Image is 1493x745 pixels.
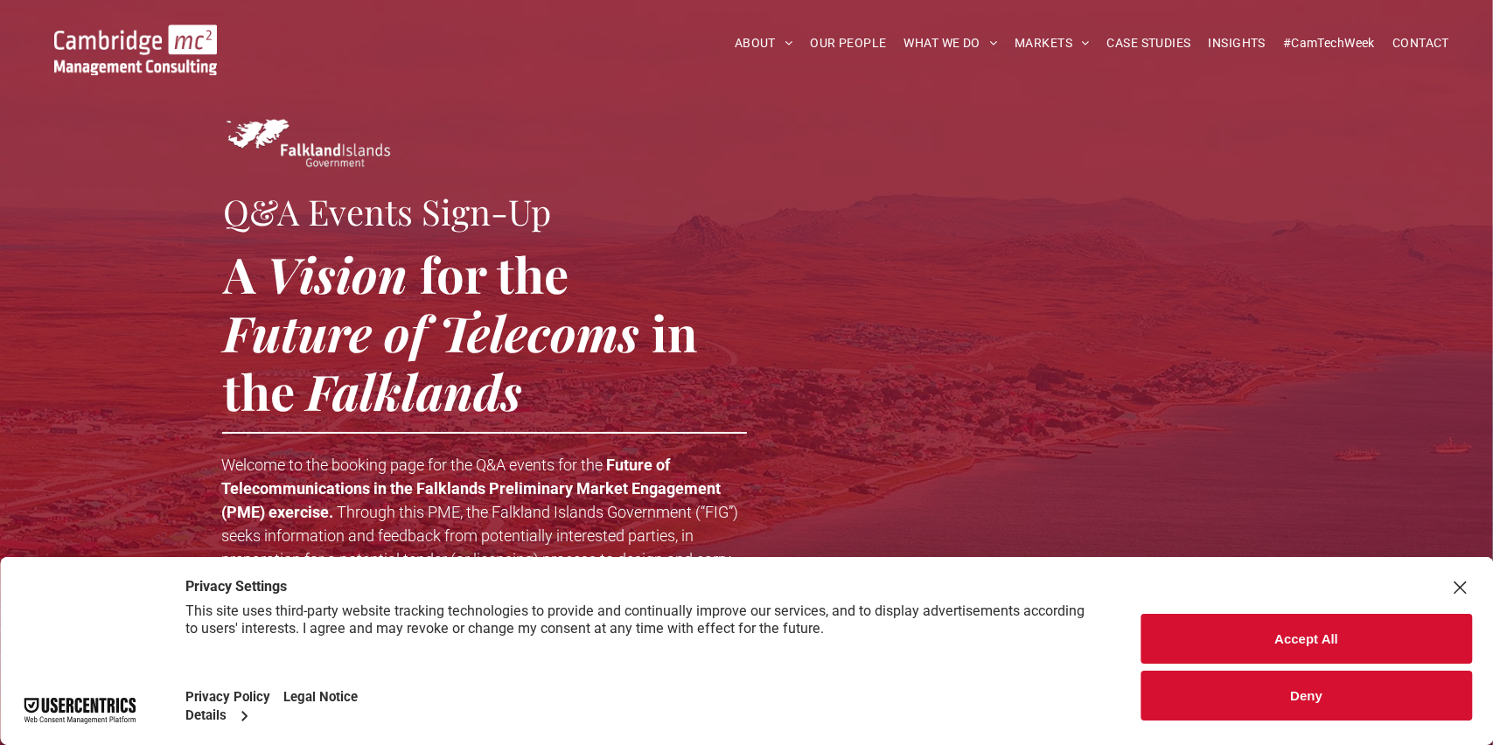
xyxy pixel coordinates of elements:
[224,299,640,365] span: Future of Telecoms
[222,456,722,521] strong: Future of Telecommunications in the Falklands Preliminary Market Engagement (PME) exercise.
[222,456,603,474] span: Welcome to the booking page for the Q&A events for the
[421,240,569,306] span: for the
[224,240,256,306] span: A
[652,299,698,365] span: in
[222,503,739,616] span: the Falkland Islands Government (“FIG”) seeks information and feedback from potentially intereste...
[1200,30,1274,57] a: INSIGHTS
[338,503,464,521] span: Through this PME,
[801,30,895,57] a: OUR PEOPLE
[1006,30,1098,57] a: MARKETS
[54,24,217,75] img: Cambridge MC Logo
[268,240,408,306] span: Vision
[307,358,523,423] span: Falklands
[224,188,552,234] span: Q&A Events Sign-Up
[224,358,296,423] span: the
[726,30,802,57] a: ABOUT
[896,30,1007,57] a: WHAT WE DO
[1274,30,1384,57] a: #CamTechWeek
[1384,30,1458,57] a: CONTACT
[1099,30,1200,57] a: CASE STUDIES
